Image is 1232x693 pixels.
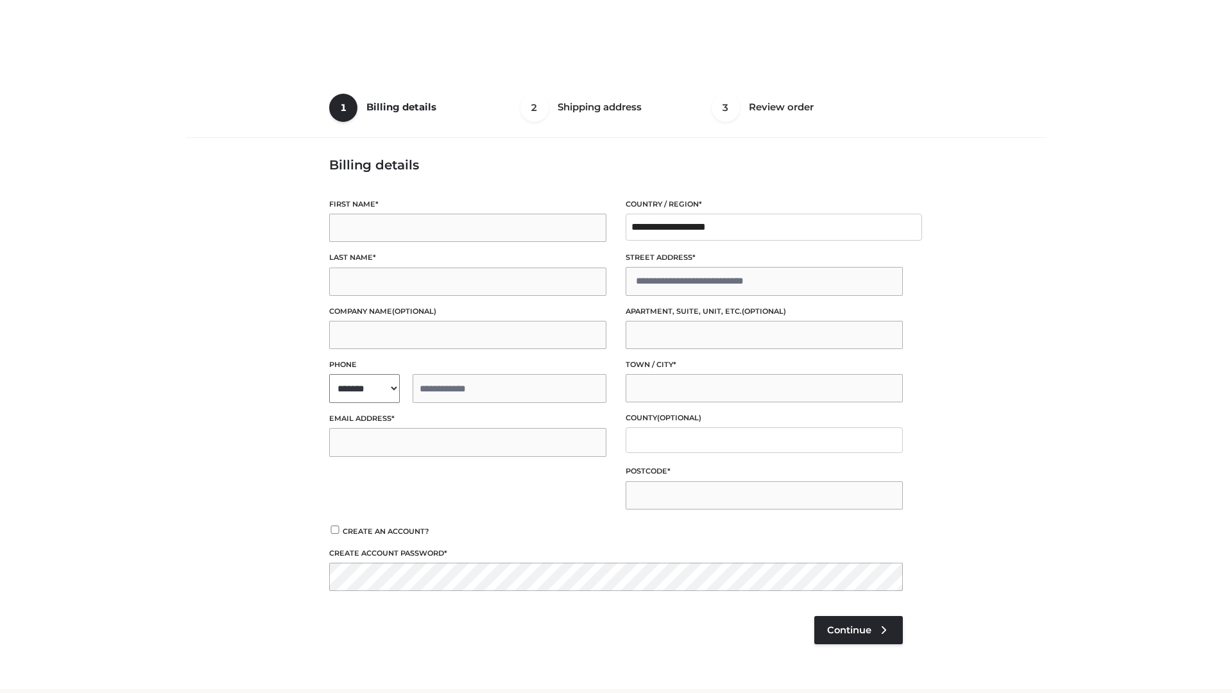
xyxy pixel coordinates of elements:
span: (optional) [742,307,786,316]
span: Review order [749,101,814,113]
span: 2 [520,94,549,122]
label: County [626,412,903,424]
span: Billing details [366,101,436,113]
h3: Billing details [329,157,903,173]
label: Postcode [626,465,903,477]
span: (optional) [392,307,436,316]
label: Company name [329,305,606,318]
span: Shipping address [558,101,642,113]
label: Country / Region [626,198,903,210]
label: First name [329,198,606,210]
input: Create an account? [329,526,341,534]
a: Continue [814,616,903,644]
label: Create account password [329,547,903,560]
label: Town / City [626,359,903,371]
label: Street address [626,252,903,264]
span: 3 [712,94,740,122]
label: Phone [329,359,606,371]
label: Last name [329,252,606,264]
span: Continue [827,624,871,636]
label: Apartment, suite, unit, etc. [626,305,903,318]
label: Email address [329,413,606,425]
span: Create an account? [343,527,429,536]
span: (optional) [657,413,701,422]
span: 1 [329,94,357,122]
